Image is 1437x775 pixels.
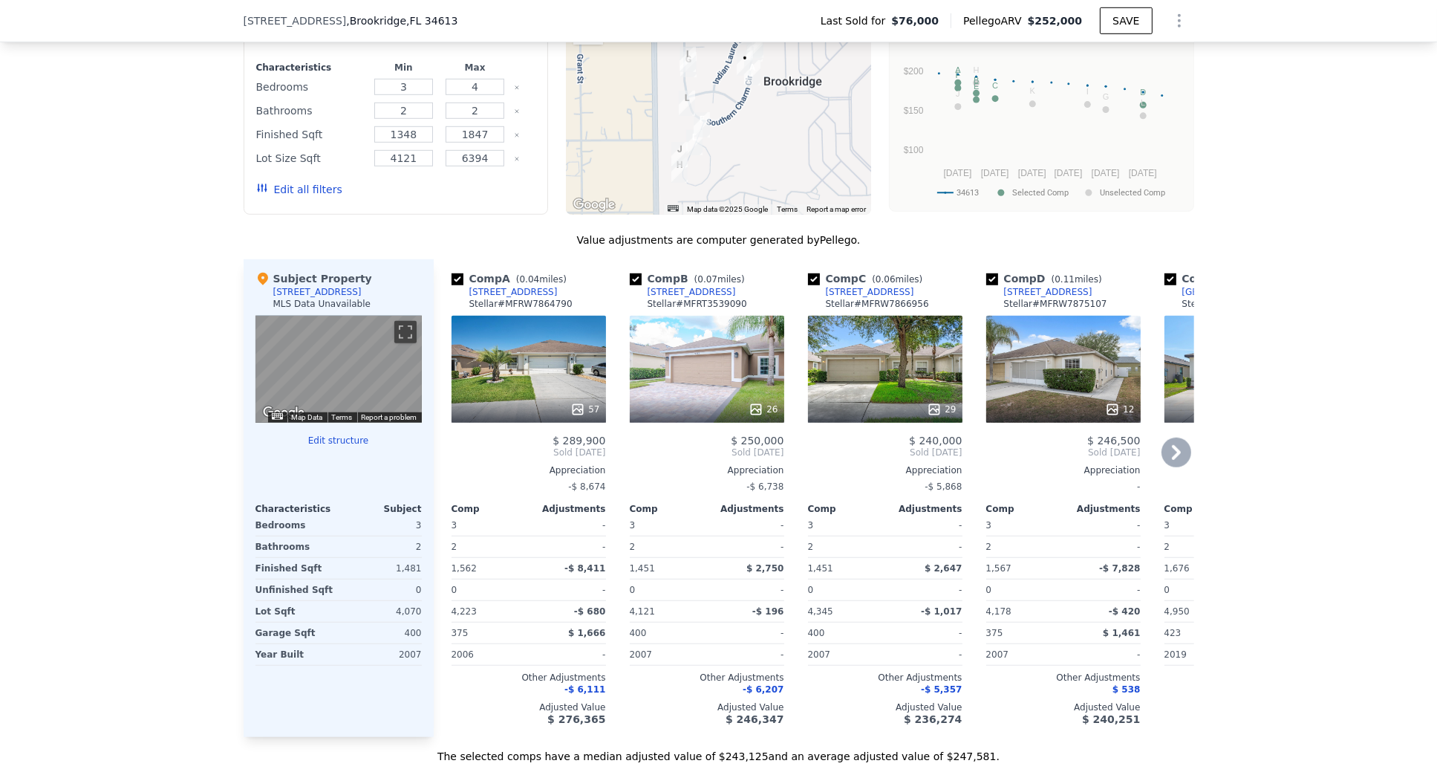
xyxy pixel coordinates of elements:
[255,536,336,557] div: Bathrooms
[255,503,339,515] div: Characteristics
[332,413,353,421] a: Terms
[710,580,784,600] div: -
[1164,503,1242,515] div: Comp
[963,13,1028,28] span: Pellego ARV
[1140,88,1146,97] text: D
[746,481,783,492] span: -$ 6,738
[737,51,753,76] div: 9160 Southern Charm Cir
[980,168,1008,178] text: [DATE]
[778,205,798,213] a: Terms
[1164,464,1319,476] div: Appreciation
[899,22,1185,208] div: A chart.
[1004,286,1092,298] div: [STREET_ADDRESS]
[808,606,833,617] span: 4,345
[697,274,717,285] span: 0.07
[574,606,606,617] span: -$ 680
[731,435,783,447] span: $ 250,000
[710,515,784,536] div: -
[903,66,923,77] text: $200
[888,515,962,536] div: -
[564,563,605,574] span: -$ 8,411
[866,274,928,285] span: ( miles)
[679,91,695,116] div: 9479 Southern Charm Cir
[808,672,962,684] div: Other Adjustments
[256,100,365,121] div: Bathrooms
[255,580,336,600] div: Unfinished Sqft
[903,106,923,116] text: $150
[1066,580,1141,600] div: -
[688,274,751,285] span: ( miles)
[630,447,784,458] span: Sold [DATE]
[342,558,422,579] div: 1,481
[272,413,282,420] button: Keyboard shortcuts
[808,644,882,665] div: 2007
[909,435,962,447] span: $ 240,000
[532,515,606,536] div: -
[710,644,784,665] div: -
[342,580,422,600] div: 0
[514,132,520,138] button: Clear
[707,503,784,515] div: Adjustments
[1164,536,1239,557] div: 2
[710,623,784,643] div: -
[986,520,992,531] span: 3
[891,13,939,28] span: $76,000
[903,145,923,155] text: $100
[630,563,655,574] span: 1,451
[520,274,540,285] span: 0.04
[808,585,814,595] span: 0
[986,563,1011,574] span: 1,567
[986,536,1060,557] div: 2
[888,580,962,600] div: -
[244,737,1194,764] div: The selected comps have a median adjusted value of $243,125 and an average adjusted value of $247...
[888,536,962,557] div: -
[256,124,365,145] div: Finished Sqft
[532,644,606,665] div: -
[986,701,1141,713] div: Adjusted Value
[630,536,704,557] div: 2
[986,628,1003,638] span: 375
[630,286,736,298] a: [STREET_ADDRESS]
[986,447,1141,458] span: Sold [DATE]
[1063,503,1141,515] div: Adjustments
[1164,644,1239,665] div: 2019
[1164,701,1319,713] div: Adjusted Value
[1164,563,1190,574] span: 1,676
[925,563,962,574] span: $ 2,647
[1028,15,1083,27] span: $252,000
[1164,520,1170,531] span: 3
[986,672,1141,684] div: Other Adjustments
[1004,298,1107,310] div: Stellar # MFRW7875107
[1105,402,1134,417] div: 12
[808,271,929,286] div: Comp C
[943,168,971,178] text: [DATE]
[808,536,882,557] div: 2
[371,62,436,74] div: Min
[808,520,814,531] span: 3
[443,62,508,74] div: Max
[292,412,323,423] button: Map Data
[255,623,336,643] div: Garage Sqft
[273,286,362,298] div: [STREET_ADDRESS]
[452,464,606,476] div: Appreciation
[255,435,422,447] button: Edit structure
[1128,168,1156,178] text: [DATE]
[255,558,336,579] div: Finished Sqft
[255,316,422,423] div: Street View
[452,672,606,684] div: Other Adjustments
[1054,168,1082,178] text: [DATE]
[925,481,962,492] span: -$ 5,868
[1055,274,1075,285] span: 0.11
[808,563,833,574] span: 1,451
[1141,98,1145,107] text: L
[1109,606,1141,617] span: -$ 420
[957,188,979,198] text: 34613
[346,13,457,28] span: , Brookridge
[986,503,1063,515] div: Comp
[746,563,783,574] span: $ 2,750
[630,606,655,617] span: 4,121
[1164,271,1285,286] div: Comp E
[808,286,914,298] a: [STREET_ADDRESS]
[362,413,417,421] a: Report a problem
[255,271,372,286] div: Subject Property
